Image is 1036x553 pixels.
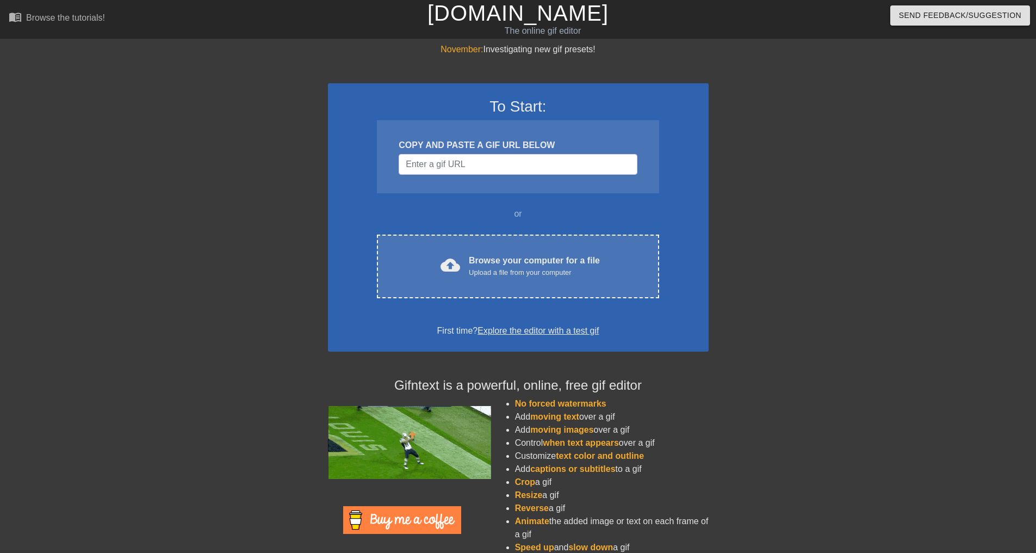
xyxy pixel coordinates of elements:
[515,543,554,552] span: Speed up
[515,489,709,502] li: a gif
[515,450,709,463] li: Customize
[342,97,694,116] h3: To Start:
[899,9,1021,22] span: Send Feedback/Suggestion
[515,423,709,437] li: Add over a gif
[469,254,600,278] div: Browse your computer for a file
[441,45,483,54] span: November:
[343,506,461,534] img: Buy Me A Coffee
[469,267,600,278] div: Upload a file from your computer
[427,1,609,25] a: [DOMAIN_NAME]
[543,438,619,447] span: when text appears
[515,463,709,476] li: Add to a gif
[399,154,637,175] input: Username
[477,326,599,335] a: Explore the editor with a test gif
[515,502,709,515] li: a gif
[441,255,460,275] span: cloud_upload
[568,543,613,552] span: slow down
[356,207,680,220] div: or
[556,451,644,460] span: text color and outline
[515,517,549,526] span: Animate
[515,503,549,513] span: Reverse
[351,24,735,38] div: The online gif editor
[9,10,22,23] span: menu_book
[530,425,593,434] span: moving images
[9,10,105,27] a: Browse the tutorials!
[515,410,709,423] li: Add over a gif
[328,43,709,56] div: Investigating new gif presets!
[530,464,615,474] span: captions or subtitles
[515,476,709,489] li: a gif
[515,399,606,408] span: No forced watermarks
[530,412,579,421] span: moving text
[515,515,709,541] li: the added image or text on each frame of a gif
[515,437,709,450] li: Control over a gif
[399,139,637,152] div: COPY AND PASTE A GIF URL BELOW
[342,324,694,337] div: First time?
[328,378,709,394] h4: Gifntext is a powerful, online, free gif editor
[328,406,491,479] img: football_small.gif
[890,5,1030,26] button: Send Feedback/Suggestion
[26,13,105,22] div: Browse the tutorials!
[515,490,543,500] span: Resize
[515,477,535,487] span: Crop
